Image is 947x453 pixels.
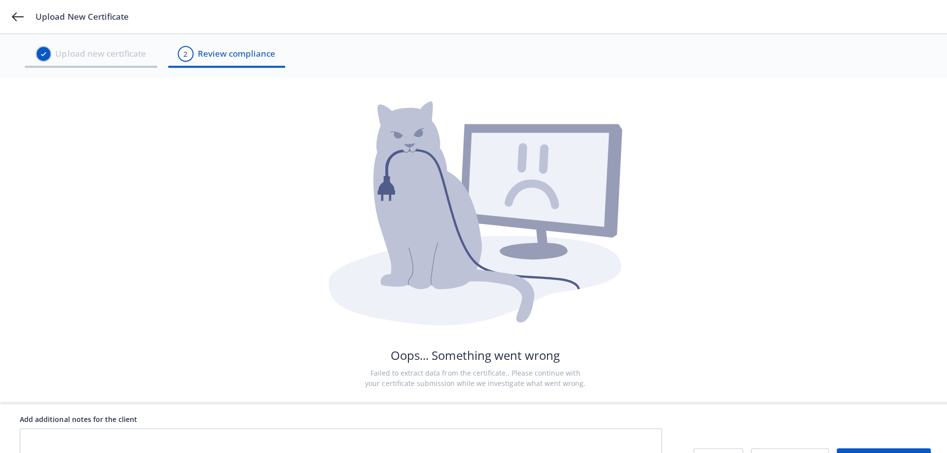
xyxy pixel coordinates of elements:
[55,47,146,60] span: Upload new certificate
[363,366,584,387] p: Failed to extract data from the certificate.. Please continue with your certificate submission wh...
[197,47,274,60] span: Review compliance
[389,346,558,362] h2: Oops... Something went wrong
[36,11,128,23] span: Upload New Certificate
[20,413,659,423] div: Add additional notes for the client
[183,49,187,59] div: 2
